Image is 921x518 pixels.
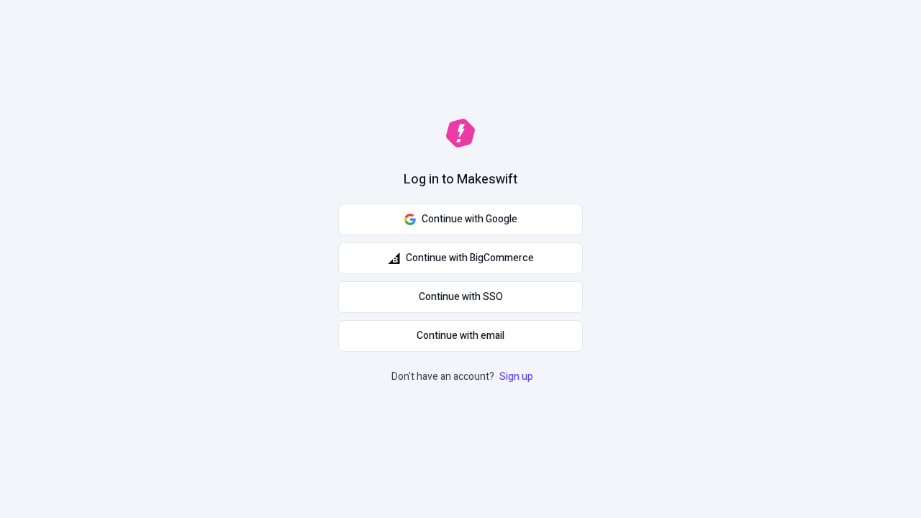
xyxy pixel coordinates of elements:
button: Continue with email [338,320,583,352]
p: Don't have an account? [391,369,536,385]
span: Continue with BigCommerce [406,250,534,266]
a: Continue with SSO [338,281,583,313]
span: Continue with Google [422,212,517,227]
h1: Log in to Makeswift [404,171,517,189]
a: Sign up [496,369,536,384]
button: Continue with Google [338,204,583,235]
span: Continue with email [417,328,504,344]
button: Continue with BigCommerce [338,242,583,274]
